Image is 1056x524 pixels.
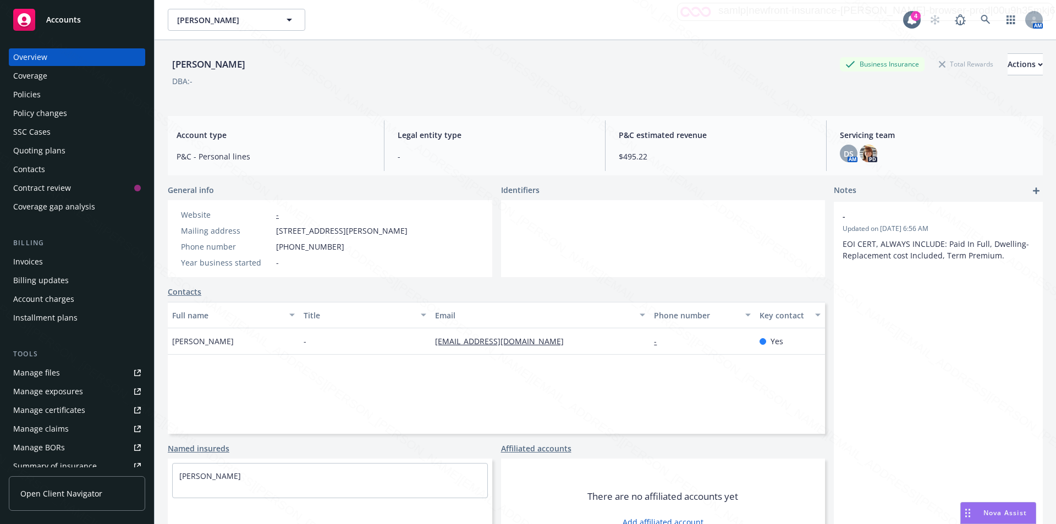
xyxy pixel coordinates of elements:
[168,443,229,454] a: Named insureds
[840,57,925,71] div: Business Insurance
[9,309,145,327] a: Installment plans
[501,443,571,454] a: Affiliated accounts
[181,209,272,220] div: Website
[181,225,272,236] div: Mailing address
[13,309,78,327] div: Installment plans
[1008,53,1043,75] button: Actions
[177,151,371,162] span: P&C - Personal lines
[20,488,102,499] span: Open Client Navigator
[9,123,145,141] a: SSC Cases
[172,335,234,347] span: [PERSON_NAME]
[181,241,272,252] div: Phone number
[654,310,738,321] div: Phone number
[9,48,145,66] a: Overview
[13,198,95,216] div: Coverage gap analysis
[46,15,81,24] span: Accounts
[9,290,145,308] a: Account charges
[13,290,74,308] div: Account charges
[435,336,573,346] a: [EMAIL_ADDRESS][DOMAIN_NAME]
[9,4,145,35] a: Accounts
[172,75,193,87] div: DBA: -
[619,129,813,141] span: P&C estimated revenue
[13,383,83,400] div: Manage exposures
[933,57,999,71] div: Total Rewards
[13,364,60,382] div: Manage files
[168,302,299,328] button: Full name
[177,129,371,141] span: Account type
[13,253,43,271] div: Invoices
[398,151,592,162] span: -
[304,335,306,347] span: -
[9,272,145,289] a: Billing updates
[9,253,145,271] a: Invoices
[9,104,145,122] a: Policy changes
[771,335,783,347] span: Yes
[276,241,344,252] span: [PHONE_NUMBER]
[501,184,540,196] span: Identifiers
[9,198,145,216] a: Coverage gap analysis
[1000,9,1022,31] a: Switch app
[276,225,408,236] span: [STREET_ADDRESS][PERSON_NAME]
[276,257,279,268] span: -
[13,401,85,419] div: Manage certificates
[177,14,272,26] span: [PERSON_NAME]
[13,420,69,438] div: Manage claims
[9,142,145,159] a: Quoting plans
[13,272,69,289] div: Billing updates
[9,161,145,178] a: Contacts
[911,10,921,20] div: 4
[9,457,145,475] a: Summary of insurance
[13,123,51,141] div: SSC Cases
[9,364,145,382] a: Manage files
[181,257,272,268] div: Year business started
[960,502,1036,524] button: Nova Assist
[13,67,47,85] div: Coverage
[9,401,145,419] a: Manage certificates
[13,179,71,197] div: Contract review
[168,57,250,71] div: [PERSON_NAME]
[619,151,813,162] span: $495.22
[654,336,665,346] a: -
[13,439,65,456] div: Manage BORs
[13,142,65,159] div: Quoting plans
[304,310,414,321] div: Title
[760,310,809,321] div: Key contact
[9,238,145,249] div: Billing
[843,239,1031,261] span: EOI CERT, ALWAYS INCLUDE: Paid In Full, Dwelling- Replacement cost Included, Term Premium.
[9,439,145,456] a: Manage BORs
[924,9,946,31] a: Start snowing
[13,104,67,122] div: Policy changes
[168,184,214,196] span: General info
[949,9,971,31] a: Report a Bug
[435,310,633,321] div: Email
[431,302,650,328] button: Email
[9,86,145,103] a: Policies
[587,490,738,503] span: There are no affiliated accounts yet
[9,67,145,85] a: Coverage
[1030,184,1043,197] a: add
[9,349,145,360] div: Tools
[975,9,997,31] a: Search
[650,302,755,328] button: Phone number
[9,383,145,400] a: Manage exposures
[13,161,45,178] div: Contacts
[844,148,854,159] span: DS
[755,302,825,328] button: Key contact
[168,9,305,31] button: [PERSON_NAME]
[172,310,283,321] div: Full name
[843,211,1005,222] span: -
[840,129,1034,141] span: Servicing team
[1008,54,1043,75] div: Actions
[276,209,279,220] a: -
[9,420,145,438] a: Manage claims
[9,179,145,197] a: Contract review
[961,503,975,523] div: Drag to move
[179,471,241,481] a: [PERSON_NAME]
[983,508,1027,517] span: Nova Assist
[398,129,592,141] span: Legal entity type
[299,302,431,328] button: Title
[13,86,41,103] div: Policies
[860,145,877,162] img: photo
[13,457,97,475] div: Summary of insurance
